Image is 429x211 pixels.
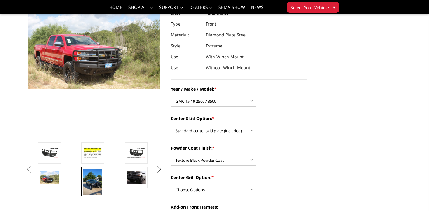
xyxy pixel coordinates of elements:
[171,29,201,40] dt: Material:
[171,174,307,181] label: Center Grill Option:
[206,19,216,29] dd: Front
[127,147,146,158] img: T2 Series - Extreme Front Bumper (receiver or winch)
[189,5,212,14] a: Dealers
[83,147,102,160] img: T2 Series - Extreme Front Bumper (receiver or winch)
[251,5,263,14] a: News
[218,5,245,14] a: SEMA Show
[154,165,163,174] button: Next
[287,2,339,13] button: Select Your Vehicle
[206,40,222,51] dd: Extreme
[127,171,146,184] img: T2 Series - Extreme Front Bumper (receiver or winch)
[171,62,201,73] dt: Use:
[291,4,329,11] span: Select Your Vehicle
[83,169,102,195] img: T2 Series - Extreme Front Bumper (receiver or winch)
[171,51,201,62] dt: Use:
[128,5,153,14] a: shop all
[171,86,307,92] label: Year / Make / Model:
[159,5,183,14] a: Support
[171,115,307,122] label: Center Skid Option:
[333,4,335,10] span: ▾
[171,40,201,51] dt: Style:
[206,51,244,62] dd: With Winch Mount
[206,62,250,73] dd: Without Winch Mount
[206,29,247,40] dd: Diamond Plate Steel
[171,145,307,151] label: Powder Coat Finish:
[109,5,122,14] a: Home
[171,19,201,29] dt: Type:
[40,171,59,184] img: T2 Series - Extreme Front Bumper (receiver or winch)
[40,147,59,158] img: T2 Series - Extreme Front Bumper (receiver or winch)
[24,165,33,174] button: Previous
[171,204,307,210] label: Add-on Front Harness:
